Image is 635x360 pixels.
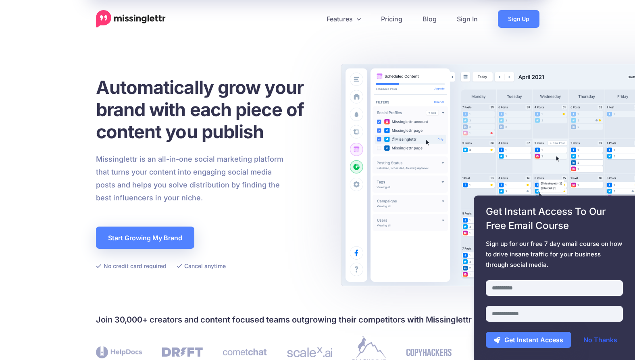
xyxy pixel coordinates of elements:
[486,204,623,233] span: Get Instant Access To Our Free Email Course
[96,227,194,249] a: Start Growing My Brand
[412,10,447,28] a: Blog
[96,153,284,204] p: Missinglettr is an all-in-one social marketing platform that turns your content into engaging soc...
[177,261,226,271] li: Cancel anytime
[486,332,571,348] button: Get Instant Access
[575,332,625,348] a: No Thanks
[96,313,539,326] h4: Join 30,000+ creators and content focused teams outgrowing their competitors with Missinglettr
[486,239,623,270] span: Sign up for our free 7 day email course on how to drive insane traffic for your business through ...
[96,10,166,28] a: Home
[316,10,371,28] a: Features
[447,10,488,28] a: Sign In
[371,10,412,28] a: Pricing
[498,10,539,28] a: Sign Up
[96,76,324,143] h1: Automatically grow your brand with each piece of content you publish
